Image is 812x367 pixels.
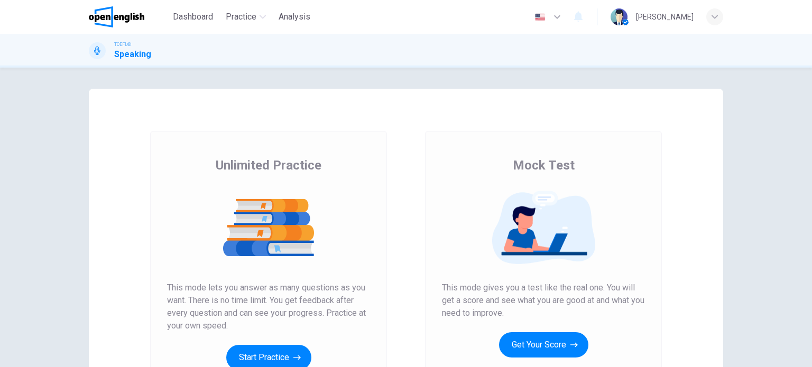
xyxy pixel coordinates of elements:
button: Dashboard [169,7,217,26]
img: en [533,13,547,21]
button: Analysis [274,7,315,26]
span: This mode gives you a test like the real one. You will get a score and see what you are good at a... [442,281,645,319]
span: Practice [226,11,256,23]
h1: Speaking [114,48,151,61]
span: Analysis [279,11,310,23]
button: Practice [222,7,270,26]
span: This mode lets you answer as many questions as you want. There is no time limit. You get feedback... [167,281,370,332]
span: Mock Test [513,157,575,174]
div: [PERSON_NAME] [636,11,694,23]
span: Dashboard [173,11,213,23]
img: Profile picture [611,8,628,25]
a: OpenEnglish logo [89,6,169,27]
img: OpenEnglish logo [89,6,144,27]
button: Get Your Score [499,332,588,357]
span: Unlimited Practice [216,157,321,174]
span: TOEFL® [114,41,131,48]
